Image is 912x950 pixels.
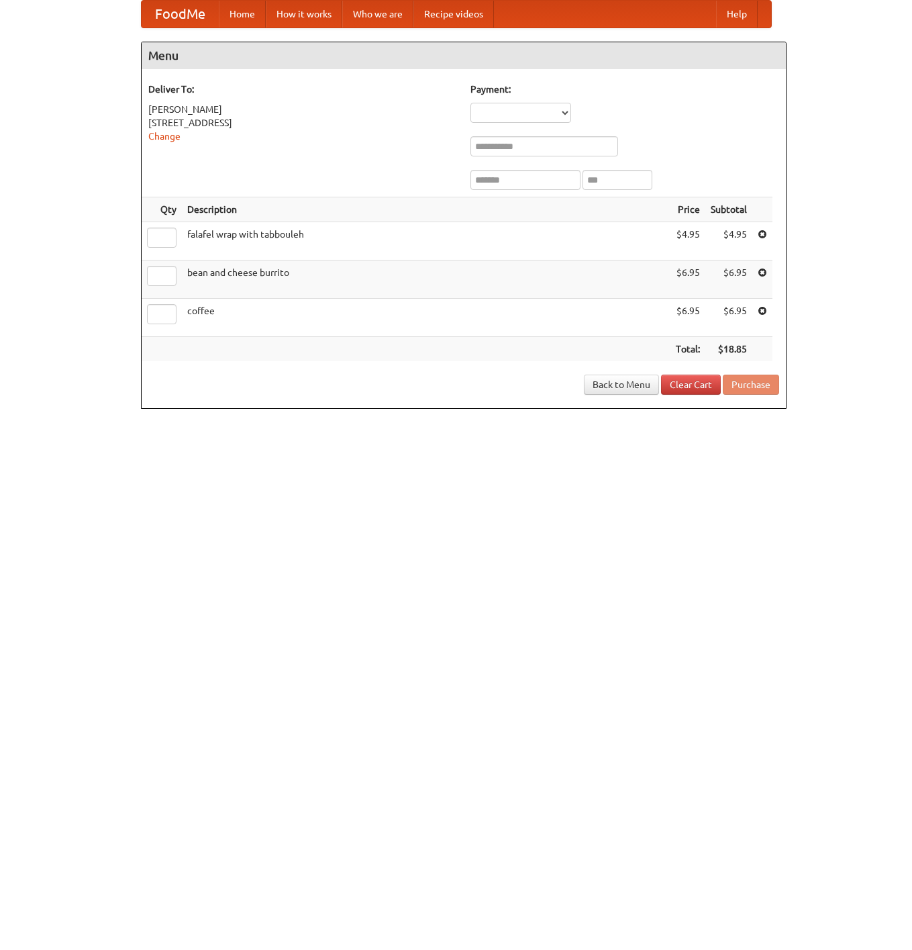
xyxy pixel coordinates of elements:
[148,83,457,96] h5: Deliver To:
[705,299,752,337] td: $6.95
[142,197,182,222] th: Qty
[705,222,752,260] td: $4.95
[182,197,670,222] th: Description
[705,337,752,362] th: $18.85
[182,222,670,260] td: falafel wrap with tabbouleh
[142,42,786,69] h4: Menu
[661,375,721,395] a: Clear Cart
[705,197,752,222] th: Subtotal
[670,299,705,337] td: $6.95
[182,260,670,299] td: bean and cheese burrito
[584,375,659,395] a: Back to Menu
[148,103,457,116] div: [PERSON_NAME]
[670,337,705,362] th: Total:
[148,116,457,130] div: [STREET_ADDRESS]
[342,1,413,28] a: Who we are
[716,1,758,28] a: Help
[670,222,705,260] td: $4.95
[219,1,266,28] a: Home
[182,299,670,337] td: coffee
[413,1,494,28] a: Recipe videos
[142,1,219,28] a: FoodMe
[723,375,779,395] button: Purchase
[266,1,342,28] a: How it works
[148,131,181,142] a: Change
[705,260,752,299] td: $6.95
[670,197,705,222] th: Price
[470,83,779,96] h5: Payment:
[670,260,705,299] td: $6.95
